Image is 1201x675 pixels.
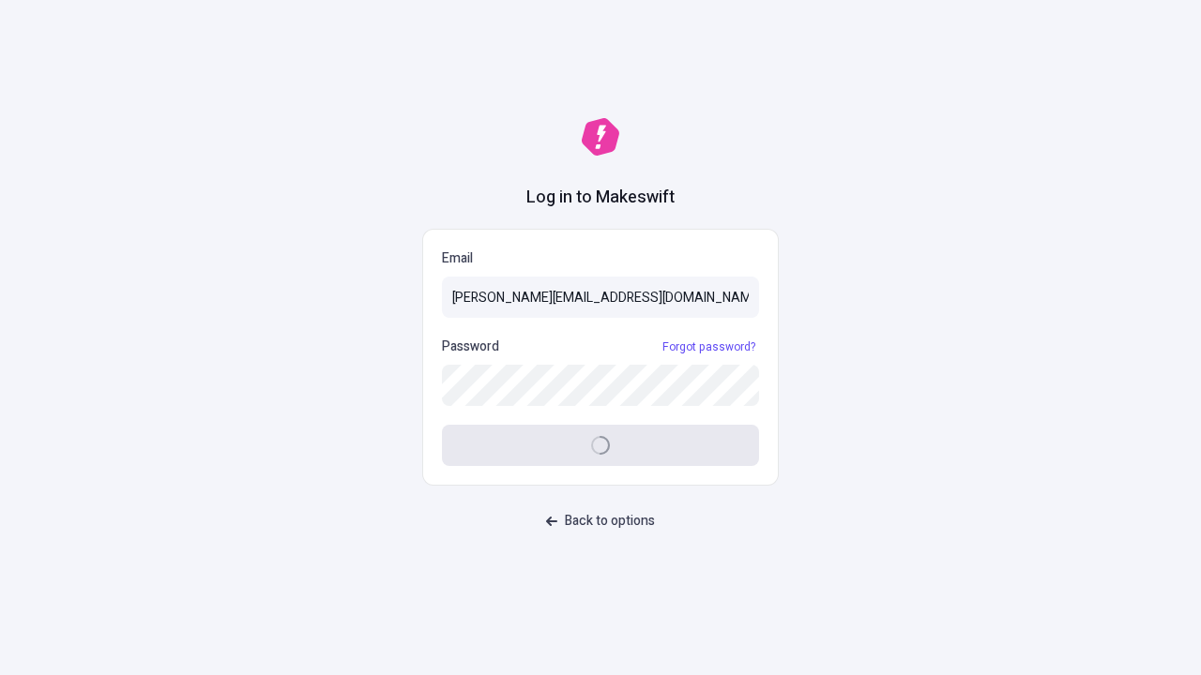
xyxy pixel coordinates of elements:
p: Email [442,248,759,269]
input: Email [442,277,759,318]
p: Password [442,337,499,357]
span: Back to options [565,511,655,532]
a: Forgot password? [659,339,759,354]
h1: Log in to Makeswift [526,186,675,210]
button: Back to options [535,504,666,538]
